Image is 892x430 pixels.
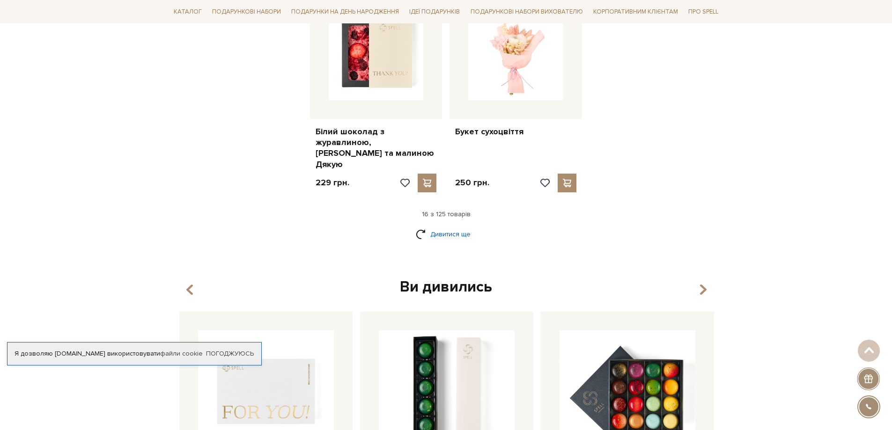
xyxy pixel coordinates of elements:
[468,5,563,100] img: Букет сухоцвіття
[206,350,254,358] a: Погоджуюсь
[316,126,437,170] a: Білий шоколад з журавлиною, [PERSON_NAME] та малиною Дякую
[160,350,203,357] a: файли cookie
[7,350,261,358] div: Я дозволяю [DOMAIN_NAME] використовувати
[208,5,285,19] a: Подарункові набори
[685,5,722,19] a: Про Spell
[455,177,489,188] p: 250 грн.
[590,4,682,20] a: Корпоративним клієнтам
[405,5,464,19] a: Ідеї подарунків
[176,277,717,297] div: Ви дивились
[288,5,403,19] a: Подарунки на День народження
[166,210,726,219] div: 16 з 125 товарів
[416,226,477,242] a: Дивитися ще
[170,5,206,19] a: Каталог
[467,4,587,20] a: Подарункові набори вихователю
[316,177,349,188] p: 229 грн.
[455,126,576,137] a: Букет сухоцвіття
